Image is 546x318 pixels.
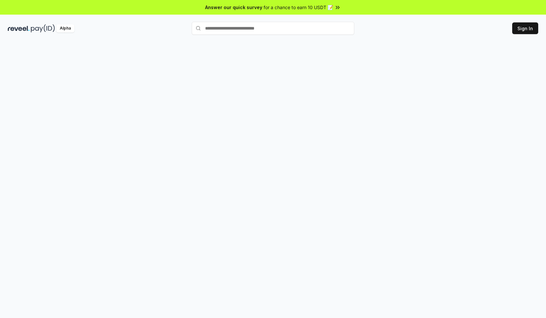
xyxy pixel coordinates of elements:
[8,24,30,32] img: reveel_dark
[31,24,55,32] img: pay_id
[205,4,262,11] span: Answer our quick survey
[56,24,74,32] div: Alpha
[264,4,333,11] span: for a chance to earn 10 USDT 📝
[512,22,538,34] button: Sign In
